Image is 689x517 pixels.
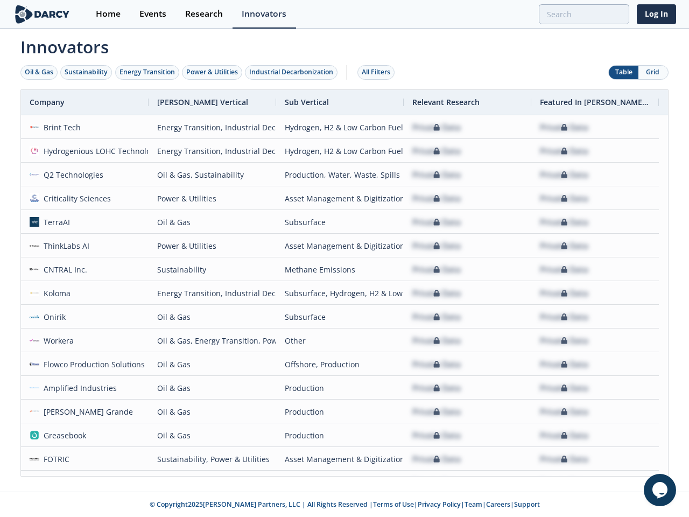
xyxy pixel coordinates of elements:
[412,116,461,139] div: Private Data
[39,471,96,494] div: Atomic47 Labs
[39,400,133,423] div: [PERSON_NAME] Grande
[540,329,588,352] div: Private Data
[412,258,461,281] div: Private Data
[412,97,480,107] span: Relevant Research
[249,67,333,77] div: Industrial Decarbonization
[486,500,510,509] a: Careers
[412,139,461,163] div: Private Data
[540,305,588,329] div: Private Data
[157,234,268,257] div: Power & Utilities
[412,424,461,447] div: Private Data
[285,116,395,139] div: Hydrogen, H2 & Low Carbon Fuels
[412,187,461,210] div: Private Data
[30,312,39,322] img: 59af668a-fbed-4df3-97e9-ea1e956a6472
[30,170,39,179] img: 103d4dfa-2e10-4df7-9c1d-60a09b3f591e
[13,5,72,24] img: logo-wide.svg
[285,282,395,305] div: Subsurface, Hydrogen, H2 & Low Carbon Fuels
[540,353,588,376] div: Private Data
[418,500,461,509] a: Privacy Policy
[157,282,268,305] div: Energy Transition, Industrial Decarbonization, Oil & Gas
[39,211,71,234] div: TerraAI
[30,193,39,203] img: f59c13b7-8146-4c0f-b540-69d0cf6e4c34
[96,10,121,18] div: Home
[157,471,268,494] div: Power & Utilities
[540,376,588,400] div: Private Data
[157,116,268,139] div: Energy Transition, Industrial Decarbonization
[412,282,461,305] div: Private Data
[609,66,638,79] button: Table
[115,65,179,80] button: Energy Transition
[157,305,268,329] div: Oil & Gas
[412,305,461,329] div: Private Data
[20,65,58,80] button: Oil & Gas
[285,163,395,186] div: Production, Water, Waste, Spills
[245,65,338,80] button: Industrial Decarbonization
[540,258,588,281] div: Private Data
[540,448,588,471] div: Private Data
[39,424,87,447] div: Greasebook
[285,211,395,234] div: Subsurface
[60,65,112,80] button: Sustainability
[412,163,461,186] div: Private Data
[285,353,395,376] div: Offshore, Production
[39,353,145,376] div: Flowco Production Solutions
[638,66,668,79] button: Grid
[157,258,268,281] div: Sustainability
[30,407,39,416] img: 1673545069310-mg.jpg
[30,454,39,464] img: e41a9aca-1af1-479c-9b99-414026293702
[540,139,588,163] div: Private Data
[540,282,588,305] div: Private Data
[157,163,268,186] div: Oil & Gas, Sustainability
[465,500,482,509] a: Team
[30,430,39,440] img: greasebook.com.png
[242,10,286,18] div: Innovators
[285,258,395,281] div: Methane Emissions
[540,187,588,210] div: Private Data
[412,353,461,376] div: Private Data
[285,187,395,210] div: Asset Management & Digitization
[157,400,268,423] div: Oil & Gas
[157,139,268,163] div: Energy Transition, Industrial Decarbonization
[30,97,65,107] span: Company
[182,65,242,80] button: Power & Utilities
[39,376,117,400] div: Amplified Industries
[157,448,268,471] div: Sustainability, Power & Utilities
[30,146,39,156] img: 637fdeb2-050e-438a-a1bd-d39c97baa253
[540,471,588,494] div: Private Data
[185,10,223,18] div: Research
[39,234,90,257] div: ThinkLabs AI
[540,400,588,423] div: Private Data
[362,67,390,77] div: All Filters
[30,217,39,227] img: a0df43f8-31b4-4ea9-a991-6b2b5c33d24c
[637,4,676,24] a: Log In
[412,234,461,257] div: Private Data
[157,424,268,447] div: Oil & Gas
[285,471,395,494] div: Asset Management & Digitization
[514,500,540,509] a: Support
[285,234,395,257] div: Asset Management & Digitization
[30,336,39,345] img: a6a7813e-09ba-43d3-9dde-1ade15d6a3a4
[30,241,39,250] img: cea6cb8d-c661-4e82-962b-34554ec2b6c9
[157,187,268,210] div: Power & Utilities
[25,67,53,77] div: Oil & Gas
[30,383,39,393] img: 975fd072-4f33-424c-bfc0-4ca45b1e322c
[39,329,74,352] div: Workera
[412,400,461,423] div: Private Data
[412,471,461,494] div: Private Data
[30,359,39,369] img: 1619202337518-flowco_logo_lt_medium.png
[285,329,395,352] div: Other
[539,4,629,24] input: Advanced Search
[65,67,108,77] div: Sustainability
[412,211,461,234] div: Private Data
[30,264,39,274] img: 8ac11fb0-5ce6-4062-9e23-88b7456ac0af
[412,376,461,400] div: Private Data
[357,65,395,80] button: All Filters
[285,400,395,423] div: Production
[39,139,166,163] div: Hydrogenious LOHC Technologies
[540,211,588,234] div: Private Data
[39,282,71,305] div: Koloma
[540,163,588,186] div: Private Data
[157,329,268,352] div: Oil & Gas, Energy Transition, Power & Utilities
[540,234,588,257] div: Private Data
[157,211,268,234] div: Oil & Gas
